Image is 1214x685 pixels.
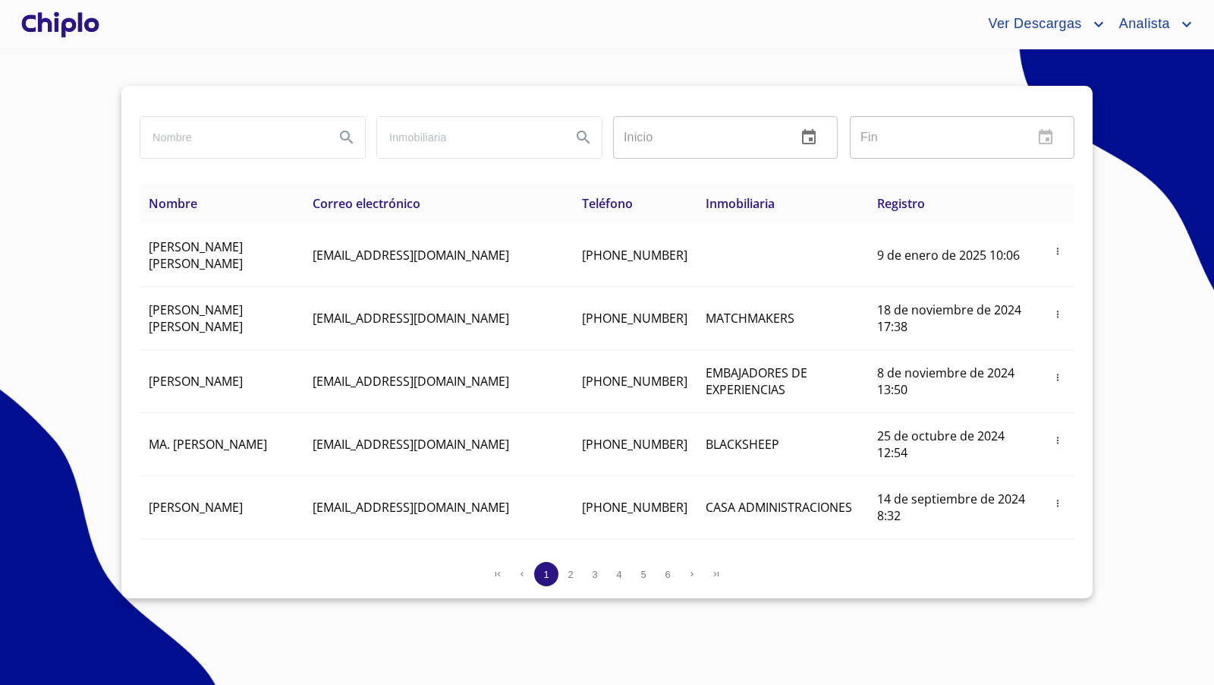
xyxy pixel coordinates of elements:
span: [PHONE_NUMBER] [582,436,687,453]
input: search [140,117,322,158]
button: account of current user [1108,12,1196,36]
span: 1 [543,569,549,580]
span: [EMAIL_ADDRESS][DOMAIN_NAME] [313,310,509,327]
span: [PHONE_NUMBER] [582,247,687,264]
span: [EMAIL_ADDRESS][DOMAIN_NAME] [313,499,509,516]
span: Registro [877,195,925,212]
span: 2 [568,569,573,580]
span: [PHONE_NUMBER] [582,310,687,327]
span: [PERSON_NAME] [PERSON_NAME] [149,238,243,272]
span: [EMAIL_ADDRESS][DOMAIN_NAME] [313,247,509,264]
span: CASA ADMINISTRACIONES [706,499,852,516]
span: BLACKSHEEP [706,436,779,453]
span: 14 de septiembre de 2024 8:32 [877,491,1025,524]
span: MA. [PERSON_NAME] [149,436,267,453]
span: 25 de octubre de 2024 12:54 [877,428,1005,461]
span: 18 de noviembre de 2024 17:38 [877,301,1021,335]
span: [PERSON_NAME] [149,373,243,390]
span: [PHONE_NUMBER] [582,373,687,390]
span: [EMAIL_ADDRESS][DOMAIN_NAME] [313,436,509,453]
button: 6 [656,562,680,586]
span: 8 de noviembre de 2024 13:50 [877,365,1014,398]
span: Analista [1108,12,1178,36]
button: 1 [534,562,558,586]
span: Inmobiliaria [706,195,775,212]
button: account of current user [977,12,1107,36]
input: search [377,117,559,158]
span: Teléfono [582,195,633,212]
span: Ver Descargas [977,12,1089,36]
button: 3 [583,562,607,586]
span: 3 [592,569,597,580]
span: 6 [665,569,670,580]
span: 5 [640,569,646,580]
span: 9 de enero de 2025 10:06 [877,247,1020,264]
span: Correo electrónico [313,195,420,212]
button: 4 [607,562,631,586]
button: Search [565,119,602,156]
span: MATCHMAKERS [706,310,794,327]
span: [PHONE_NUMBER] [582,499,687,516]
button: 5 [631,562,656,586]
button: Search [329,119,365,156]
button: 2 [558,562,583,586]
span: [PERSON_NAME] [PERSON_NAME] [149,301,243,335]
span: [PERSON_NAME] [149,499,243,516]
span: [EMAIL_ADDRESS][DOMAIN_NAME] [313,373,509,390]
span: Nombre [149,195,197,212]
span: 4 [616,569,621,580]
span: EMBAJADORES DE EXPERIENCIAS [706,365,807,398]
